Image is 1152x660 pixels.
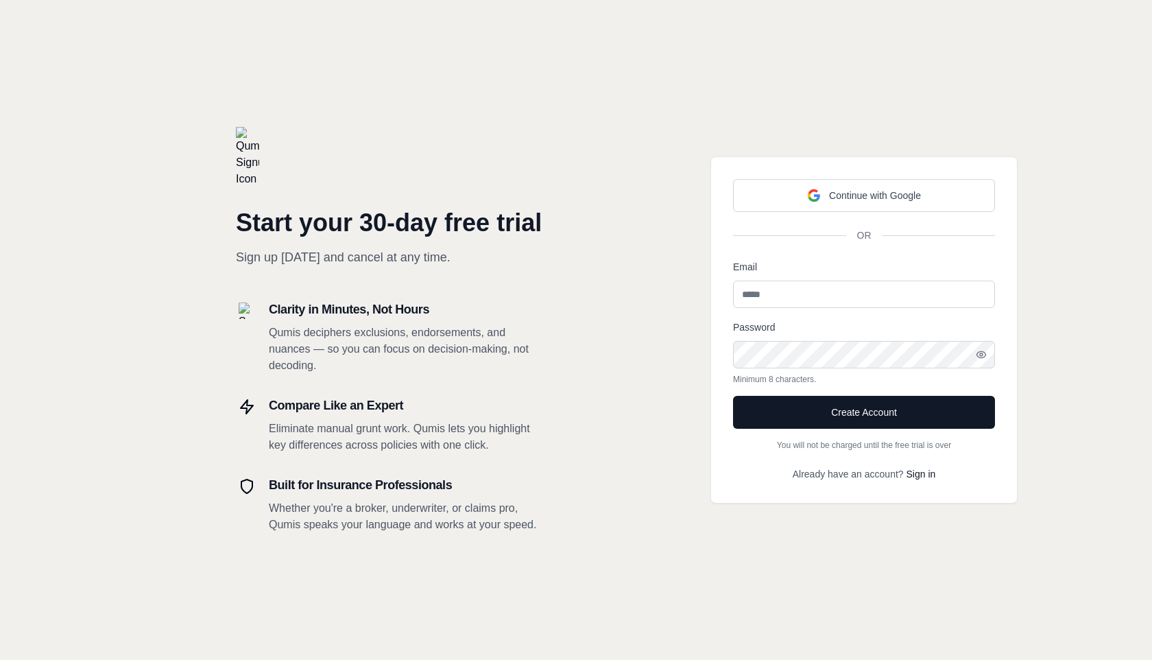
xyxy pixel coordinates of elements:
p: Minimum 8 characters. [733,374,995,385]
label: Password [733,322,775,333]
p: You will not be charged until the free trial is over [733,440,995,451]
h3: Clarity in Minutes, Not Hours [269,300,543,319]
h3: Built for Insurance Professionals [269,475,543,495]
p: Whether you're a broker, underwriter, or claims pro, Qumis speaks your language and works at your... [269,500,543,533]
p: Sign up [DATE] and cancel at any time. [236,248,543,267]
p: Already have an account? [733,467,995,481]
div: Continue with Google [807,189,921,202]
button: Continue with Google [733,179,995,212]
label: Email [733,261,757,272]
button: Create Account [733,396,995,429]
span: OR [846,228,883,242]
h3: Compare Like an Expert [269,396,543,415]
img: Search Icon [239,303,255,319]
p: Eliminate manual grunt work. Qumis lets you highlight key differences across policies with one cl... [269,421,543,453]
img: Qumis Signup Icon [236,127,259,187]
a: Sign in [906,469,935,480]
h1: Start your 30-day free trial [236,209,543,237]
p: Qumis deciphers exclusions, endorsements, and nuances — so you can focus on decision-making, not ... [269,325,543,374]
